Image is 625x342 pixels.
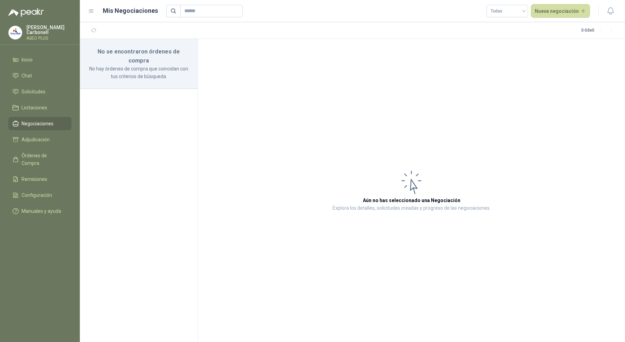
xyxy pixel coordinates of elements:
[22,104,47,111] span: Licitaciones
[22,136,50,143] span: Adjudicación
[8,133,72,146] a: Adjudicación
[22,56,33,64] span: Inicio
[8,189,72,202] a: Configuración
[491,6,524,16] span: Todas
[22,207,61,215] span: Manuales y ayuda
[22,88,45,95] span: Solicitudes
[22,152,65,167] span: Órdenes de Compra
[8,205,72,218] a: Manuales y ayuda
[103,6,158,16] h1: Mis Negociaciones
[581,25,617,36] div: 0 - 0 de 0
[531,4,590,18] button: Nueva negociación
[22,120,53,127] span: Negociaciones
[8,117,72,130] a: Negociaciones
[333,204,491,212] p: Explora los detalles, solicitudes creadas y progreso de las negociaciones.
[88,65,189,80] p: No hay órdenes de compra que coincidan con tus criterios de búsqueda.
[8,53,72,66] a: Inicio
[88,47,189,65] h3: No se encontraron órdenes de compra
[8,149,72,170] a: Órdenes de Compra
[8,173,72,186] a: Remisiones
[26,36,72,40] p: ASEO PLUS
[8,85,72,98] a: Solicitudes
[22,72,32,80] span: Chat
[26,25,72,35] p: [PERSON_NAME] Carbonell
[22,175,47,183] span: Remisiones
[8,69,72,82] a: Chat
[22,191,52,199] span: Configuración
[8,8,44,17] img: Logo peakr
[363,197,460,204] h3: Aún no has seleccionado una Negociación
[8,101,72,114] a: Licitaciones
[9,26,22,39] img: Company Logo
